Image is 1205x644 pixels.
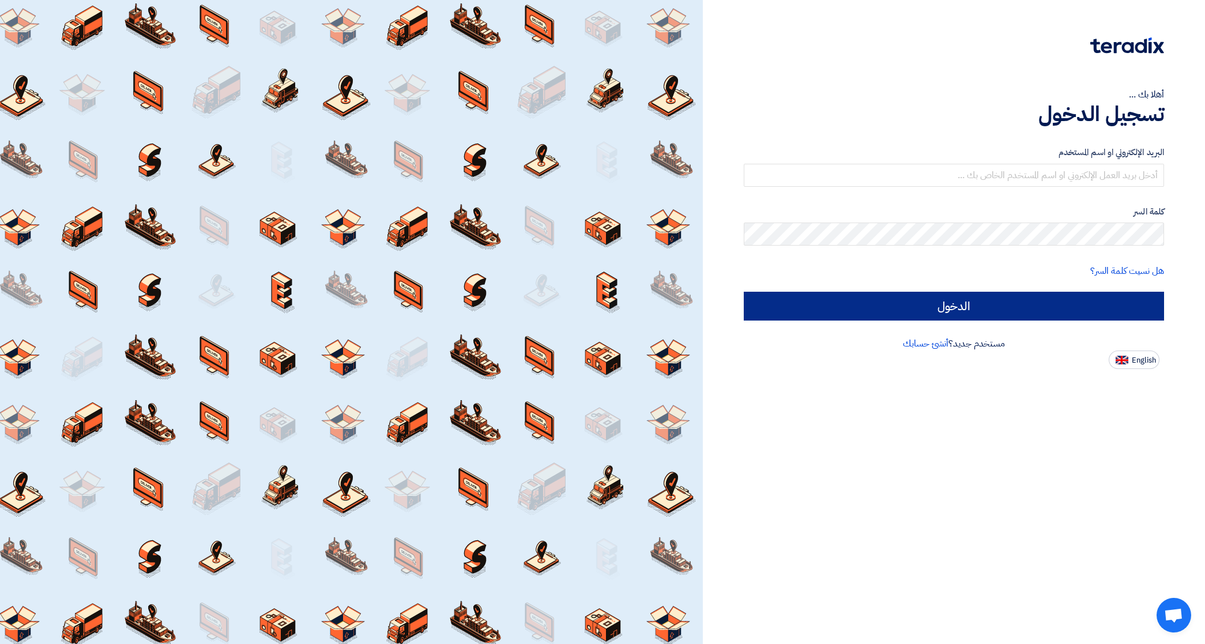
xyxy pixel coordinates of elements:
[1132,356,1156,364] span: English
[1109,351,1159,369] button: English
[744,101,1164,127] h1: تسجيل الدخول
[1090,264,1164,278] a: هل نسيت كلمة السر؟
[744,337,1164,351] div: مستخدم جديد؟
[744,205,1164,219] label: كلمة السر
[744,146,1164,159] label: البريد الإلكتروني او اسم المستخدم
[1090,37,1164,54] img: Teradix logo
[744,164,1164,187] input: أدخل بريد العمل الإلكتروني او اسم المستخدم الخاص بك ...
[1157,598,1191,632] div: Open chat
[744,88,1164,101] div: أهلا بك ...
[1116,356,1128,364] img: en-US.png
[744,292,1164,321] input: الدخول
[903,337,948,351] a: أنشئ حسابك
